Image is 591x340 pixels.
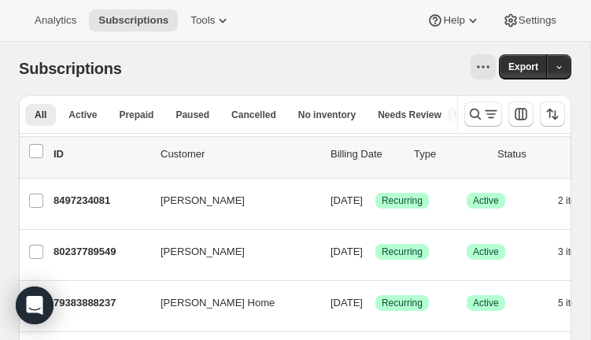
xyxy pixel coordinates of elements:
[89,9,178,31] button: Subscriptions
[418,9,489,31] button: Help
[161,146,318,162] p: Customer
[331,297,363,309] span: [DATE]
[68,109,97,121] span: Active
[16,286,54,324] div: Open Intercom Messenger
[35,109,46,121] span: All
[119,109,153,121] span: Prepaid
[25,9,86,31] button: Analytics
[443,14,464,27] span: Help
[35,14,76,27] span: Analytics
[497,146,568,162] p: Status
[231,109,276,121] span: Cancelled
[54,193,148,209] p: 8497234081
[151,290,308,316] button: [PERSON_NAME] Home
[151,188,308,213] button: [PERSON_NAME]
[454,109,460,121] span: 5
[473,297,499,309] span: Active
[473,194,499,207] span: Active
[473,246,499,258] span: Active
[151,239,308,264] button: [PERSON_NAME]
[331,194,363,206] span: [DATE]
[414,146,485,162] div: Type
[558,194,589,207] span: 2 items
[382,194,423,207] span: Recurring
[382,246,423,258] span: Recurring
[471,54,496,79] button: View actions for Subscriptions
[519,14,556,27] span: Settings
[558,297,589,309] span: 5 items
[508,61,538,73] span: Export
[499,54,548,79] button: Export
[54,146,148,162] p: ID
[382,297,423,309] span: Recurring
[54,244,148,260] p: 80237789549
[181,9,240,31] button: Tools
[161,244,245,260] span: [PERSON_NAME]
[331,246,363,257] span: [DATE]
[464,102,502,127] button: Search and filter results
[298,109,356,121] span: No inventory
[54,295,148,311] p: 79383888237
[190,14,215,27] span: Tools
[19,60,122,77] span: Subscriptions
[558,246,589,258] span: 3 items
[540,102,565,127] button: Sort the results
[98,14,168,27] span: Subscriptions
[378,109,441,121] span: Needs Review
[161,193,245,209] span: [PERSON_NAME]
[175,109,209,121] span: Paused
[161,295,275,311] span: [PERSON_NAME] Home
[508,102,534,127] button: Customize table column order and visibility
[331,146,401,162] p: Billing Date
[493,9,566,31] button: Settings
